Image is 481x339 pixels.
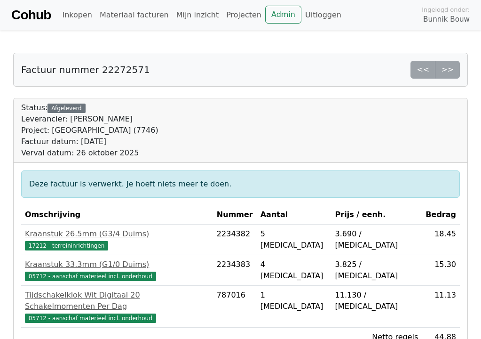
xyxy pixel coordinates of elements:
[58,6,95,24] a: Inkopen
[96,6,173,24] a: Materiaal facturen
[25,241,108,250] span: 17212 - terreininrichtingen
[25,228,209,251] a: Kraanstuk 26.5mm (G3/4 Duims)17212 - terreininrichtingen
[213,286,257,328] td: 787016
[21,125,158,136] div: Project: [GEOGRAPHIC_DATA] (7746)
[21,136,158,147] div: Factuur datum: [DATE]
[11,4,51,26] a: Cohub
[47,104,85,113] div: Afgeleverd
[335,259,418,282] div: 3.825 / [MEDICAL_DATA]
[422,286,460,328] td: 11.13
[331,205,422,225] th: Prijs / eenh.
[21,170,460,198] div: Deze factuur is verwerkt. Je hoeft niets meer te doen.
[265,6,301,24] a: Admin
[301,6,345,24] a: Uitloggen
[25,259,209,270] div: Kraanstuk 33.3mm (G1/0 Duims)
[25,290,209,312] div: Tijdschakelklok Wit Digitaal 20 Schakelmomenten Per Dag
[25,228,209,240] div: Kraanstuk 26.5mm (G3/4 Duims)
[213,225,257,255] td: 2234382
[25,290,209,323] a: Tijdschakelklok Wit Digitaal 20 Schakelmomenten Per Dag05712 - aanschaf materieel incl. onderhoud
[257,205,331,225] th: Aantal
[21,64,150,75] h5: Factuur nummer 22272571
[335,228,418,251] div: 3.690 / [MEDICAL_DATA]
[25,259,209,282] a: Kraanstuk 33.3mm (G1/0 Duims)05712 - aanschaf materieel incl. onderhoud
[422,205,460,225] th: Bedrag
[21,102,158,159] div: Status:
[260,290,328,312] div: 1 [MEDICAL_DATA]
[21,205,213,225] th: Omschrijving
[260,259,328,282] div: 4 [MEDICAL_DATA]
[25,314,156,323] span: 05712 - aanschaf materieel incl. onderhoud
[173,6,223,24] a: Mijn inzicht
[25,272,156,281] span: 05712 - aanschaf materieel incl. onderhoud
[21,113,158,125] div: Leverancier: [PERSON_NAME]
[422,255,460,286] td: 15.30
[422,225,460,255] td: 18.45
[422,5,470,14] span: Ingelogd onder:
[213,205,257,225] th: Nummer
[260,228,328,251] div: 5 [MEDICAL_DATA]
[335,290,418,312] div: 11.130 / [MEDICAL_DATA]
[213,255,257,286] td: 2234383
[423,14,470,25] span: Bunnik Bouw
[21,147,158,159] div: Verval datum: 26 oktober 2025
[222,6,265,24] a: Projecten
